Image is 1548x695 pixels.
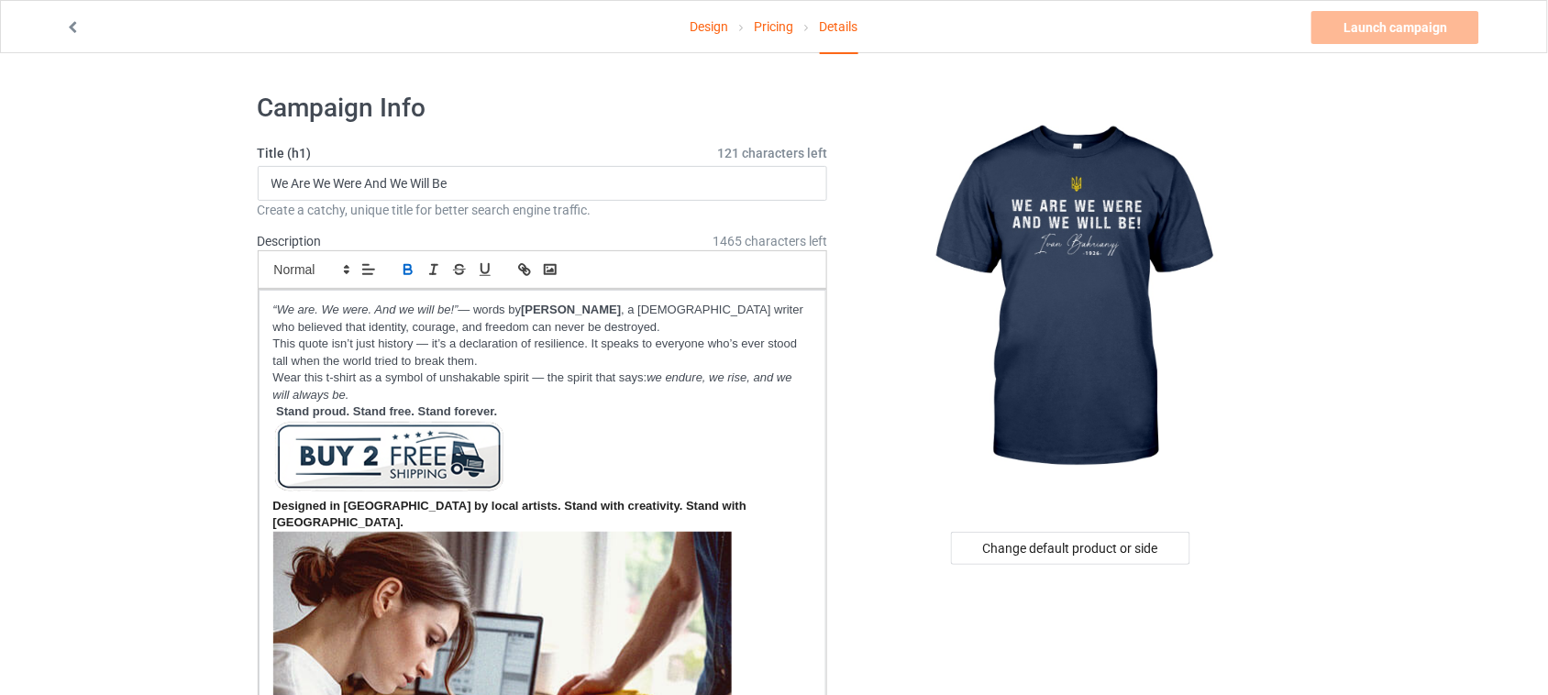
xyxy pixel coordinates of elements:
[258,234,322,248] label: Description
[273,370,796,402] em: we endure, we rise, and we will always be.
[273,303,459,316] em: “We are. We were. And we will be!”
[273,336,813,370] p: This quote isn’t just history — it’s a declaration of resilience. It speaks to everyone who’s eve...
[820,1,858,54] div: Details
[258,144,828,162] label: Title (h1)
[690,1,728,52] a: Design
[276,404,497,418] strong: Stand proud. Stand free. Stand forever.
[258,201,828,219] div: Create a catchy, unique title for better search engine traffic.
[273,421,504,492] img: YaW2Y8d.png
[717,144,827,162] span: 121 characters left
[713,232,827,250] span: 1465 characters left
[754,1,793,52] a: Pricing
[258,92,828,125] h1: Campaign Info
[521,303,621,316] strong: [PERSON_NAME]
[273,302,813,336] p: — words by , a [DEMOGRAPHIC_DATA] writer who believed that identity, courage, and freedom can nev...
[273,499,750,530] strong: Designed in [GEOGRAPHIC_DATA] by local artists. Stand with creativity. Stand with [GEOGRAPHIC_DATA].
[951,532,1190,565] div: Change default product or side
[273,370,813,403] p: Wear this t-shirt as a symbol of unshakable spirit — the spirit that says:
